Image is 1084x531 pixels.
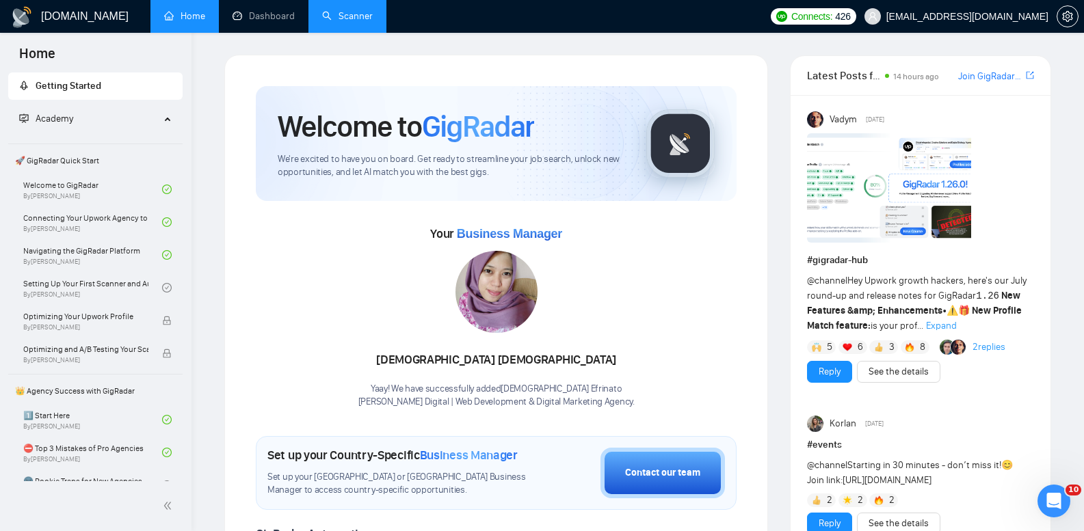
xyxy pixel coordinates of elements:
[920,340,925,354] span: 8
[8,44,66,72] span: Home
[807,253,1034,268] h1: # gigradar-hub
[830,112,857,127] span: Vadym
[600,448,725,498] button: Contact our team
[457,227,562,241] span: Business Manager
[807,437,1034,452] h1: # events
[973,340,1005,354] a: 2replies
[807,133,971,243] img: F09AC4U7ATU-image.png
[358,396,635,409] p: [PERSON_NAME] Digital | Web Development & Digital Marketing Agency .
[843,495,852,505] img: 🌟
[926,320,957,331] span: Expand
[278,108,534,145] h1: Welcome to
[858,340,863,354] span: 6
[1057,5,1079,27] button: setting
[162,217,172,227] span: check-circle
[23,174,162,204] a: Welcome to GigRadarBy[PERSON_NAME]
[358,349,635,372] div: [DEMOGRAPHIC_DATA] [DEMOGRAPHIC_DATA]
[23,470,162,500] a: 🌚 Rookie Traps for New Agencies
[843,342,852,352] img: ❤️
[23,240,162,270] a: Navigating the GigRadar PlatformBy[PERSON_NAME]
[868,12,877,21] span: user
[843,474,931,486] a: [URL][DOMAIN_NAME]
[163,499,176,513] span: double-left
[23,323,148,331] span: By [PERSON_NAME]
[162,349,172,358] span: lock
[976,290,999,301] code: 1.26
[162,185,172,194] span: check-circle
[812,495,821,505] img: 👍
[819,364,841,379] a: Reply
[940,340,955,355] img: Alex B
[807,459,1013,486] span: Starting in 30 minutes - don’t miss it! Join link:
[874,495,884,505] img: 🔥
[23,405,162,435] a: 1️⃣ Start HereBy[PERSON_NAME]
[807,275,847,286] span: @channel
[812,342,821,352] img: 🙌
[1057,11,1079,22] a: setting
[807,361,852,383] button: Reply
[267,471,532,497] span: Set up your [GEOGRAPHIC_DATA] or [GEOGRAPHIC_DATA] Business Manager to access country-specific op...
[162,283,172,292] span: check-circle
[162,316,172,325] span: lock
[869,516,929,531] a: See the details
[866,113,884,126] span: [DATE]
[358,383,635,409] div: Yaay! We have successfully added [DEMOGRAPHIC_DATA] Efrina to
[835,9,850,24] span: 426
[23,207,162,237] a: Connecting Your Upwork Agency to GigRadarBy[PERSON_NAME]
[422,108,534,145] span: GigRadar
[893,72,939,81] span: 14 hours ago
[858,493,863,507] span: 2
[865,418,884,430] span: [DATE]
[830,416,856,431] span: Korlan
[23,342,148,356] span: Optimizing and A/B Testing Your Scanner for Better Results
[23,437,162,467] a: ⛔ Top 3 Mistakes of Pro AgenciesBy[PERSON_NAME]
[869,364,929,379] a: See the details
[958,69,1023,84] a: Join GigRadar Slack Community
[819,516,841,531] a: Reply
[646,109,715,178] img: gigradar-logo.png
[1026,70,1034,81] span: export
[807,275,1027,331] span: Hey Upwork growth hackers, here's our July round-up and release notes for GigRadar • is your prof...
[905,342,914,352] img: 🔥
[322,10,373,22] a: searchScanner
[874,342,884,352] img: 👍
[19,113,29,123] span: fund-projection-screen
[807,111,823,128] img: Vadym
[958,305,970,316] span: 🎁
[19,113,73,124] span: Academy
[776,11,787,22] img: upwork-logo.png
[455,251,538,333] img: 1698164138796-IMG-20231023-WA0173.jpg
[1026,69,1034,82] a: export
[10,147,181,174] span: 🚀 GigRadar Quick Start
[1057,11,1078,22] span: setting
[23,310,148,323] span: Optimizing Your Upwork Profile
[1001,459,1013,471] span: 😊
[278,153,624,179] span: We're excited to have you on board. Get ready to streamline your job search, unlock new opportuni...
[857,361,940,383] button: See the details
[1066,485,1081,495] span: 10
[807,67,881,84] span: Latest Posts from the GigRadar Community
[10,377,181,405] span: 👑 Agency Success with GigRadar
[23,273,162,303] a: Setting Up Your First Scanner and Auto-BidderBy[PERSON_NAME]
[164,10,205,22] a: homeHome
[162,415,172,424] span: check-circle
[267,448,518,463] h1: Set up your Country-Specific
[827,340,832,354] span: 5
[889,340,895,354] span: 3
[11,6,33,28] img: logo
[162,250,172,260] span: check-circle
[8,72,183,100] li: Getting Started
[889,493,895,507] span: 2
[430,226,562,241] span: Your
[162,480,172,490] span: check-circle
[947,305,958,316] span: ⚠️
[162,448,172,457] span: check-circle
[233,10,295,22] a: dashboardDashboard
[36,113,73,124] span: Academy
[1037,485,1070,517] iframe: Intercom live chat
[19,81,29,90] span: rocket
[807,459,847,471] span: @channel
[791,9,832,24] span: Connects:
[807,416,823,432] img: Korlan
[827,493,832,507] span: 2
